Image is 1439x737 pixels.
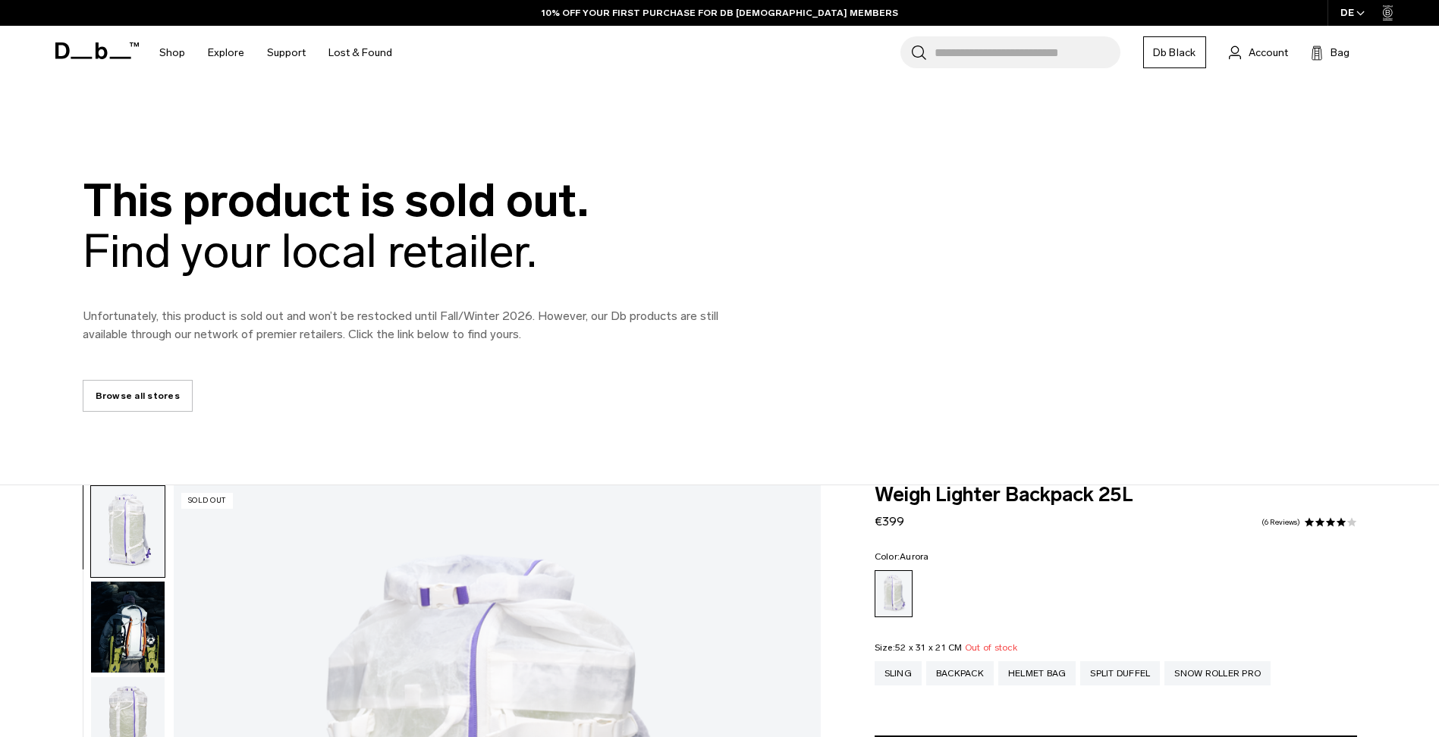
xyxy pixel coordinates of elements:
a: Helmet Bag [998,661,1076,685]
a: 6 reviews [1261,519,1300,526]
p: Sold Out [181,493,233,509]
span: Account [1249,45,1288,61]
span: Aurora [900,551,929,562]
a: Sling [875,661,922,685]
span: Weigh Lighter Backpack 25L [875,485,1357,505]
a: Account [1229,43,1288,61]
button: Bag [1311,43,1349,61]
span: Bag [1331,45,1349,61]
a: Shop [159,26,185,80]
div: This product is sold out. [83,175,765,277]
a: Support [267,26,306,80]
a: Lost & Found [328,26,392,80]
span: €399 [875,514,904,528]
a: Browse all stores [83,380,193,412]
legend: Color: [875,552,929,561]
button: Weigh_Lighter_Backpack_25L_Lifestyle_new.png [90,581,165,673]
a: Aurora [875,570,913,617]
p: Unfortunately, this product is sold out and won’t be restocked until Fall/Winter 2026. However, o... [83,307,765,343]
img: Weigh_Lighter_Backpack_25L_1.png [91,486,165,577]
a: 10% OFF YOUR FIRST PURCHASE FOR DB [DEMOGRAPHIC_DATA] MEMBERS [542,6,898,20]
a: Explore [208,26,244,80]
span: 52 x 31 x 21 CM [895,642,963,653]
a: Db Black [1143,36,1206,68]
a: Snow Roller Pro [1164,661,1271,685]
button: Weigh_Lighter_Backpack_25L_1.png [90,485,165,578]
legend: Size: [875,643,1017,652]
img: Weigh_Lighter_Backpack_25L_Lifestyle_new.png [91,582,165,673]
nav: Main Navigation [148,26,404,80]
a: Backpack [926,661,994,685]
span: Out of stock [965,642,1017,653]
span: Find your local retailer. [83,224,536,279]
a: Split Duffel [1080,661,1160,685]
